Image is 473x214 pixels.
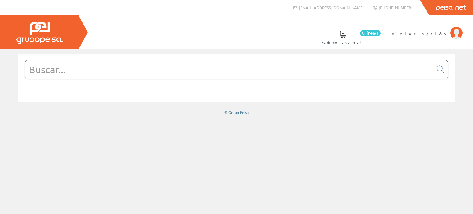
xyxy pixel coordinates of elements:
[25,60,433,79] input: Buscar...
[379,5,412,10] span: [PHONE_NUMBER]
[360,30,381,36] span: 0 línea/s
[16,22,63,44] img: Grupo Peisa
[18,110,455,115] div: © Grupo Peisa
[322,39,364,46] span: Pedido actual
[299,5,364,10] span: [EMAIL_ADDRESS][DOMAIN_NAME]
[387,26,463,31] a: Iniciar sesión
[387,30,447,37] span: Iniciar sesión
